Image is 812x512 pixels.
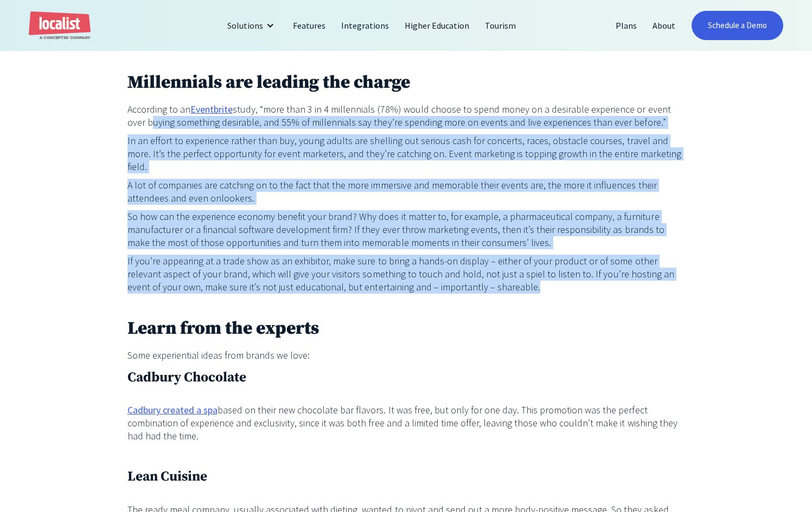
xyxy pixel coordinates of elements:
p: Some experiential ideas from brands we love: [127,349,685,362]
div: Solutions [219,12,285,38]
h3: Lean Cuisine [127,466,685,487]
p: based on their new chocolate bar flavors. It was free, but only for one day. This promotion was t... [127,404,685,443]
p: In an effort to experience rather than buy, young adults are shelling out serious cash for concer... [127,134,685,173]
a: Higher Education [397,12,477,38]
div: Solutions [227,19,263,32]
p: ‍ [127,53,685,66]
a: Features [285,12,334,38]
p: According to an study, “more than 3 in 4 millennials (78%) would choose to spend money on a desir... [127,103,685,129]
a: Integrations [334,12,397,38]
a: Eventbrite [190,103,233,116]
a: Cadbury created a spa [127,404,218,417]
p: If you’re appearing at a trade show as an exhibitor, make sure to bring a hands-on display – eith... [127,255,685,294]
h2: Learn from the experts [127,317,685,341]
a: About [645,12,683,38]
a: Plans [608,12,645,38]
p: A lot of companies are catching on to the fact that the more immersive and memorable their events... [127,179,685,205]
a: Schedule a Demo [692,11,783,40]
h2: Millennials are leading the charge [127,72,685,95]
a: home [29,11,91,40]
p: ‍ [127,299,685,312]
h3: Cadbury Chocolate [127,367,685,388]
p: ‍ [127,448,685,461]
a: Tourism [477,12,524,38]
p: So how can the experience economy benefit your brand? Why does it matter to, for example, a pharm... [127,210,685,249]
